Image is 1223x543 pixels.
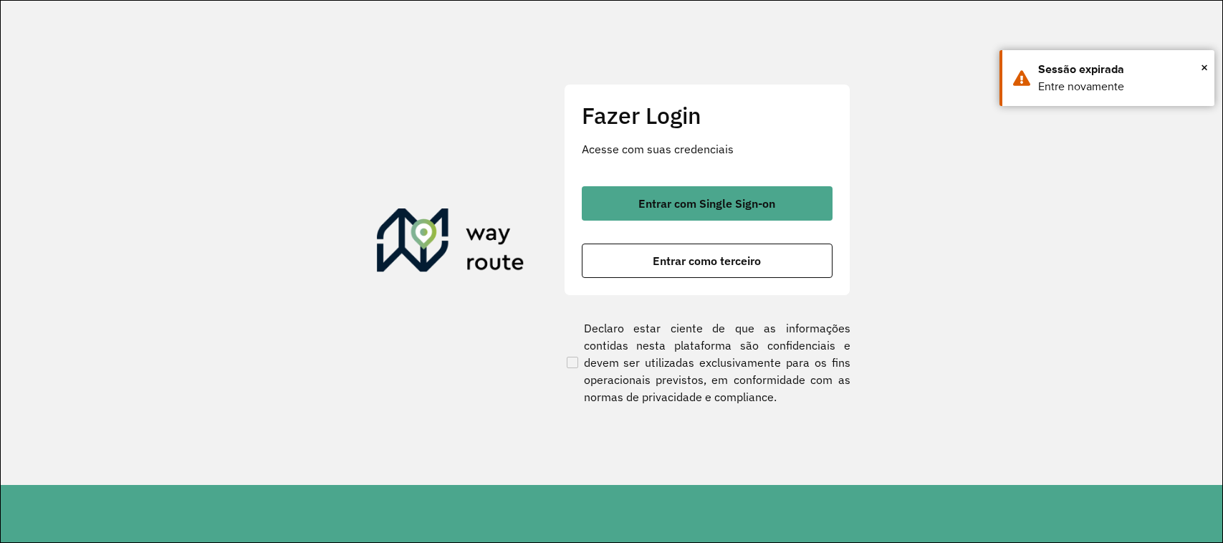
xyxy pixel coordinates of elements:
[638,198,775,209] span: Entrar com Single Sign-on
[582,102,833,129] h2: Fazer Login
[582,140,833,158] p: Acesse com suas credenciais
[1038,61,1204,78] div: Sessão expirada
[377,208,524,277] img: Roteirizador AmbevTech
[582,244,833,278] button: button
[1038,78,1204,95] div: Entre novamente
[653,255,761,266] span: Entrar como terceiro
[1201,57,1208,78] button: Close
[1201,57,1208,78] span: ×
[564,319,850,405] label: Declaro estar ciente de que as informações contidas nesta plataforma são confidenciais e devem se...
[582,186,833,221] button: button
